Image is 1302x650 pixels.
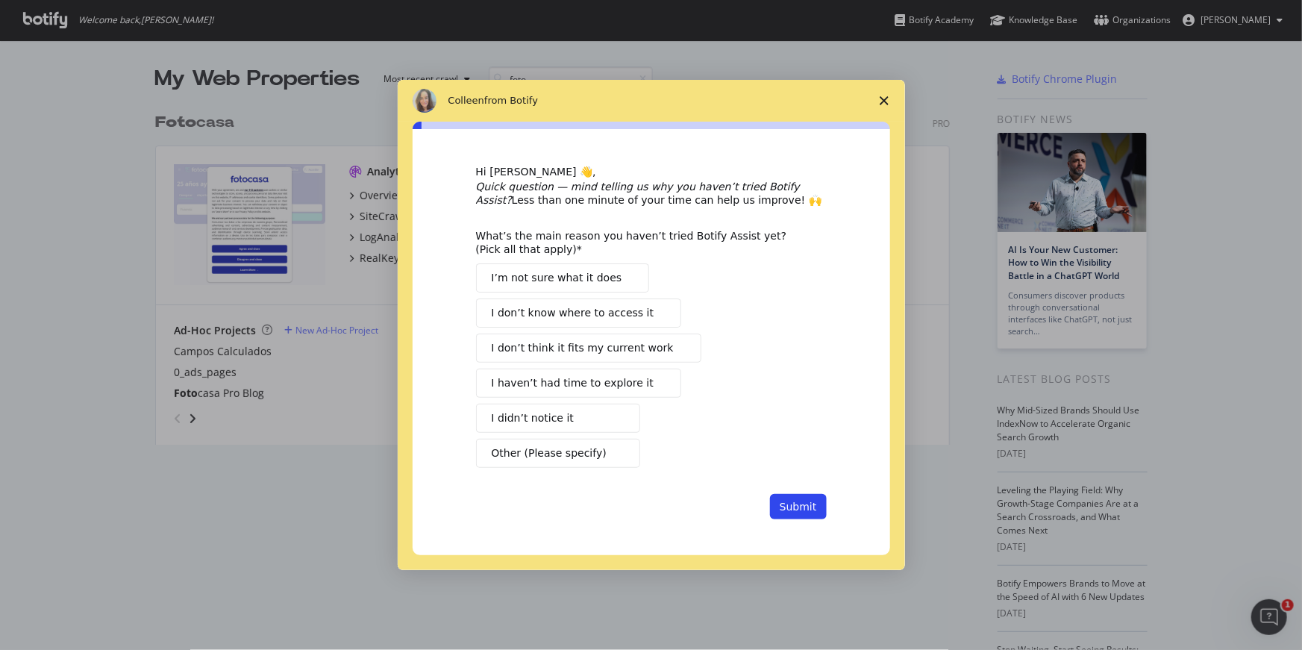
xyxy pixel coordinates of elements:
[476,165,827,180] div: Hi [PERSON_NAME] 👋,
[413,89,436,113] img: Profile image for Colleen
[476,439,640,468] button: Other (Please specify)
[476,369,681,398] button: I haven’t had time to explore it
[476,263,650,293] button: I’m not sure what it does
[492,410,574,426] span: I didn’t notice it
[492,340,674,356] span: I don’t think it fits my current work
[476,334,701,363] button: I don’t think it fits my current work
[484,95,538,106] span: from Botify
[863,80,905,122] span: Close survey
[492,446,607,461] span: Other (Please specify)
[492,375,654,391] span: I haven’t had time to explore it
[476,181,800,206] i: Quick question — mind telling us why you haven’t tried Botify Assist?
[476,299,682,328] button: I don’t know where to access it
[476,404,640,433] button: I didn’t notice it
[492,305,654,321] span: I don’t know where to access it
[476,180,827,207] div: Less than one minute of your time can help us improve! 🙌
[492,270,622,286] span: I’m not sure what it does
[448,95,485,106] span: Colleen
[476,229,804,256] div: What’s the main reason you haven’t tried Botify Assist yet? (Pick all that apply)
[770,494,827,519] button: Submit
